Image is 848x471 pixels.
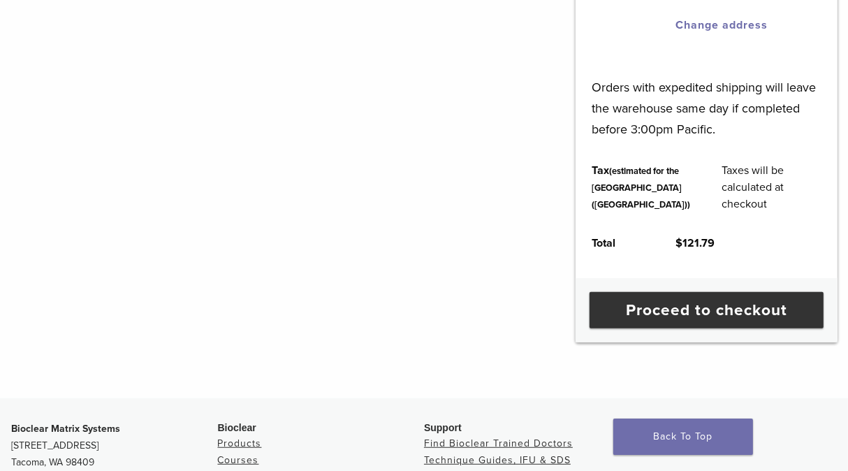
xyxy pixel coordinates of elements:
[424,454,571,466] a: Technique Guides, IFU & SDS
[11,423,120,435] strong: Bioclear Matrix Systems
[592,56,821,140] p: Orders with expedited shipping will leave the warehouse same day if completed before 3:00pm Pacific.
[424,422,462,433] span: Support
[218,422,256,433] span: Bioclear
[613,419,753,455] a: Back To Top
[576,151,706,224] th: Tax
[218,437,262,449] a: Products
[675,236,682,250] span: $
[590,292,824,328] a: Proceed to checkout
[592,166,690,210] small: (estimated for the [GEOGRAPHIC_DATA] ([GEOGRAPHIC_DATA]))
[218,454,259,466] a: Courses
[424,437,573,449] a: Find Bioclear Trained Doctors
[675,18,768,32] a: Change address
[675,236,715,250] bdi: 121.79
[706,151,838,224] td: Taxes will be calculated at checkout
[576,224,659,263] th: Total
